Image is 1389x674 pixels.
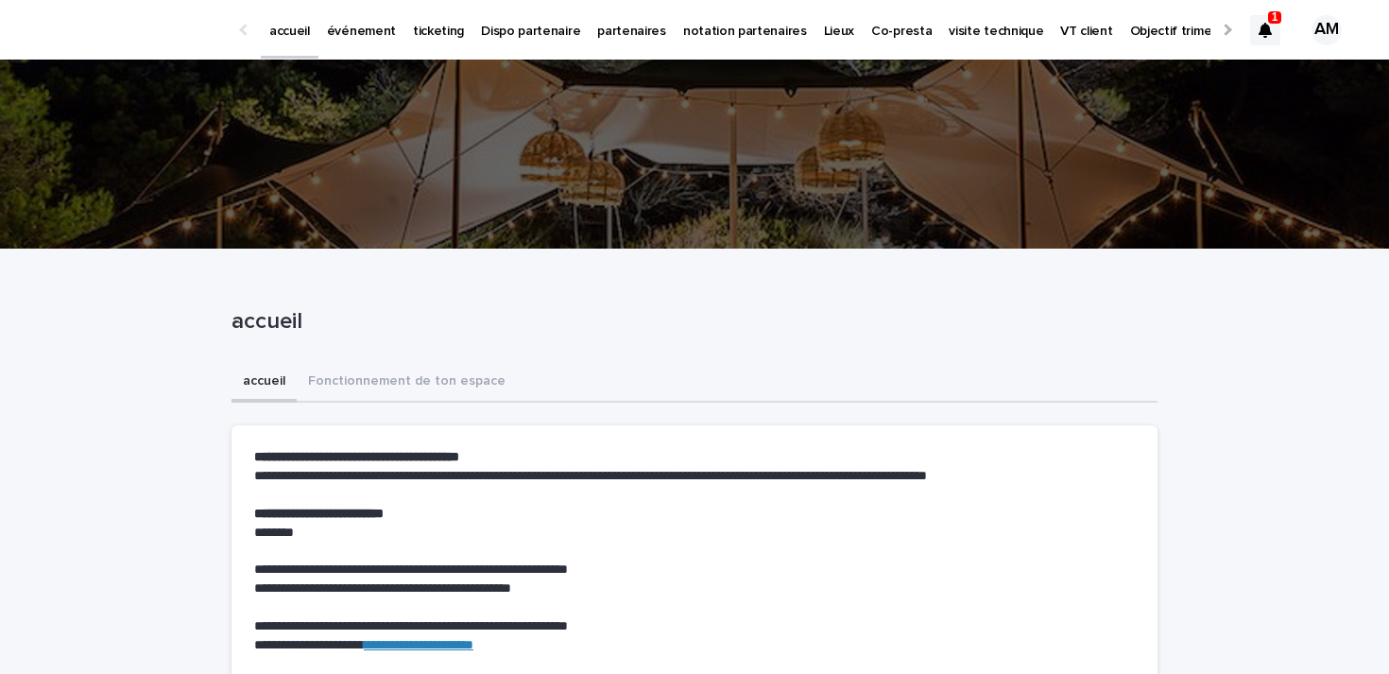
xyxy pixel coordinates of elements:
[1250,15,1280,45] div: 1
[38,11,221,49] img: Ls34BcGeRexTGTNfXpUC
[1272,10,1278,24] p: 1
[231,308,1150,336] p: accueil
[1312,15,1342,45] div: AM
[231,363,297,403] button: accueil
[297,363,517,403] button: Fonctionnement de ton espace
